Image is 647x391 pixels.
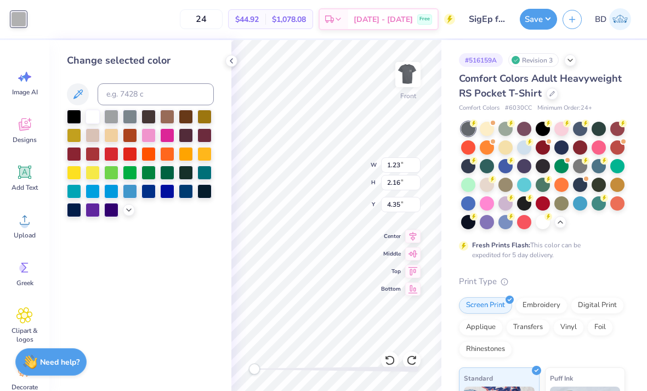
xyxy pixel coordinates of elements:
[397,64,419,86] img: Front
[354,14,413,25] span: [DATE] - [DATE]
[381,250,401,258] span: Middle
[381,285,401,293] span: Bottom
[508,53,559,67] div: Revision 3
[381,267,401,276] span: Top
[7,326,43,344] span: Clipart & logos
[461,8,514,30] input: Untitled Design
[12,88,38,97] span: Image AI
[515,297,567,314] div: Embroidery
[459,53,503,67] div: # 516159A
[472,240,607,260] div: This color can be expedited for 5 day delivery.
[14,231,36,240] span: Upload
[98,83,214,105] input: e.g. 7428 c
[459,72,622,100] span: Comfort Colors Adult Heavyweight RS Pocket T-Shirt
[590,8,636,30] a: BD
[571,297,624,314] div: Digital Print
[272,14,306,25] span: $1,078.08
[459,341,512,358] div: Rhinestones
[472,241,530,250] strong: Fresh Prints Flash:
[67,53,214,68] div: Change selected color
[520,9,557,30] button: Save
[180,9,223,29] input: – –
[505,104,532,113] span: # 6030CC
[587,319,613,336] div: Foil
[419,15,430,23] span: Free
[16,279,33,287] span: Greek
[459,319,503,336] div: Applique
[464,372,493,384] span: Standard
[459,275,625,288] div: Print Type
[609,8,631,30] img: Bella Dimaculangan
[459,297,512,314] div: Screen Print
[13,135,37,144] span: Designs
[249,364,260,375] div: Accessibility label
[12,183,38,192] span: Add Text
[400,91,416,101] div: Front
[595,13,606,26] span: BD
[506,319,550,336] div: Transfers
[459,104,500,113] span: Comfort Colors
[537,104,592,113] span: Minimum Order: 24 +
[553,319,584,336] div: Vinyl
[550,372,573,384] span: Puff Ink
[235,14,259,25] span: $44.92
[40,357,80,367] strong: Need help?
[381,232,401,241] span: Center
